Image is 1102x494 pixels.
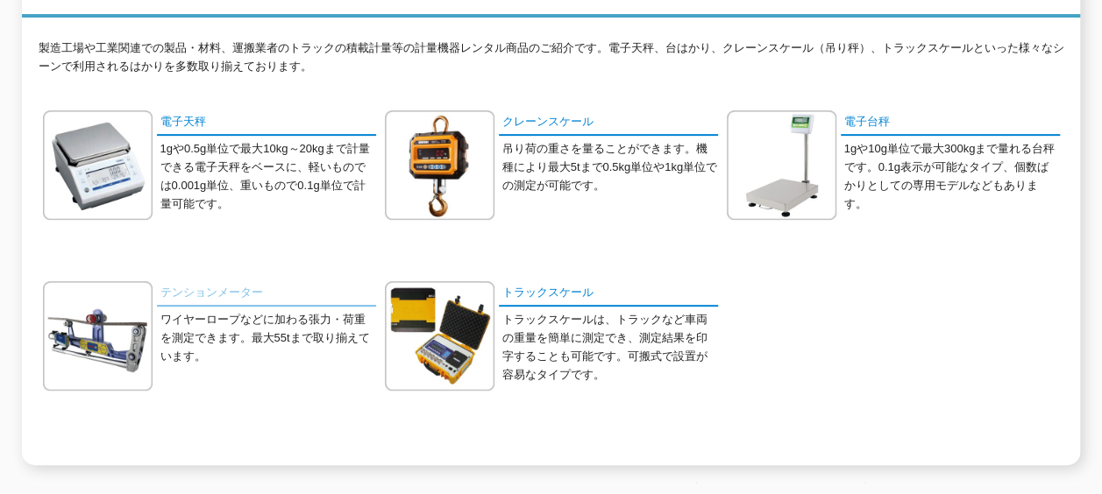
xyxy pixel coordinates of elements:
p: 吊り荷の重さを量ることができます。機種により最大5tまで0.5kg単位や1kg単位での測定が可能です。 [502,140,718,194]
p: ワイヤーロープなどに加わる張力・荷重を測定できます。最大55tまで取り揃えています。 [160,311,376,365]
p: 製造工場や工業関連での製品・材料、運搬業者のトラックの積載計量等の計量機器レンタル商品のご紹介です。電子天秤、台はかり、クレーンスケール（吊り秤）、トラックスケールといった様々なシーンで利用され... [39,39,1064,85]
p: 1gや0.5g単位で最大10kg～20kgまで計量できる電子天秤をベースに、軽いものでは0.001g単位、重いもので0.1g単位で計量可能です。 [160,140,376,213]
a: テンションメーター [157,281,376,307]
a: 電子台秤 [841,110,1060,136]
a: トラックスケール [499,281,718,307]
a: クレーンスケール [499,110,718,136]
img: 電子天秤 [43,110,153,220]
p: 1gや10g単位で最大300kgまで量れる台秤です。0.1g表示が可能なタイプ、個数ばかりとしての専用モデルなどもあります。 [844,140,1060,213]
img: テンションメーター [43,281,153,391]
p: トラックスケールは、トラックなど車両の重量を簡単に測定でき、測定結果を印字することも可能です。可搬式で設置が容易なタイプです。 [502,311,718,384]
img: 電子台秤 [727,110,836,220]
img: トラックスケール [385,281,494,391]
a: 電子天秤 [157,110,376,136]
img: クレーンスケール [385,110,494,220]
